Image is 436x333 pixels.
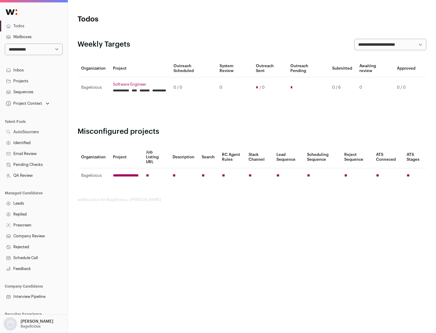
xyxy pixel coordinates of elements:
[356,77,393,98] td: 0
[198,146,218,168] th: Search
[113,82,166,87] a: Software Engineer
[216,77,252,98] td: 0
[2,317,54,331] button: Open dropdown
[21,319,53,324] p: [PERSON_NAME]
[169,146,198,168] th: Description
[4,317,17,331] img: nopic.png
[273,146,303,168] th: Lead Sequence
[216,60,252,77] th: System Review
[78,168,109,183] td: Bagelicious
[78,40,130,49] h2: Weekly Targets
[170,77,216,98] td: 0 / 0
[393,77,419,98] td: 0 / 0
[2,6,21,18] img: Wellfound
[341,146,373,168] th: Reject Sequence
[78,15,194,24] h1: Todos
[170,60,216,77] th: Outreach Scheduled
[78,60,109,77] th: Organization
[303,146,341,168] th: Scheduling Sequence
[287,60,328,77] th: Outreach Pending
[78,77,109,98] td: Bagelicious
[142,146,169,168] th: Job Listing URL
[356,60,393,77] th: Awaiting review
[78,197,426,202] footer: wellfound:ai for Bagelicious - [PERSON_NAME]
[403,146,426,168] th: ATS Stages
[259,85,265,90] span: / 0
[252,60,287,77] th: Outreach Sent
[393,60,419,77] th: Approved
[5,99,51,108] button: Open dropdown
[329,77,356,98] td: 0 / 6
[109,146,142,168] th: Project
[218,146,245,168] th: RC Agent Rules
[372,146,403,168] th: ATS Conneced
[329,60,356,77] th: Submitted
[109,60,170,77] th: Project
[78,146,109,168] th: Organization
[21,324,41,329] p: Bagelicious
[245,146,273,168] th: Slack Channel
[5,101,42,106] div: Project Context
[78,127,426,137] h2: Misconfigured projects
